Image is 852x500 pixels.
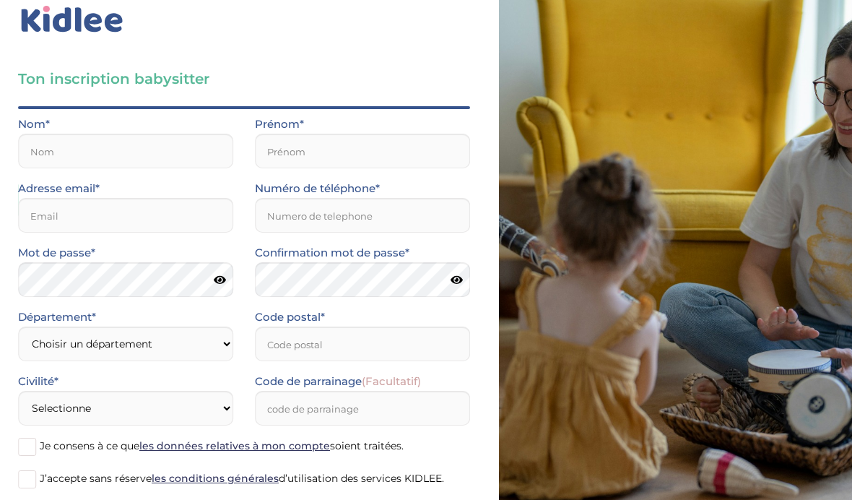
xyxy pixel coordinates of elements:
span: J’accepte sans réserve d’utilisation des services KIDLEE. [40,472,444,485]
span: (Facultatif) [362,374,421,388]
a: les données relatives à mon compte [139,439,330,452]
input: Prénom [255,134,470,168]
label: Code de parrainage [255,372,421,391]
h3: Ton inscription babysitter [18,69,470,89]
input: code de parrainage [255,391,470,426]
label: Adresse email* [18,179,100,198]
label: Prénom* [255,115,304,134]
label: Confirmation mot de passe* [255,243,409,262]
label: Code postal* [255,308,325,327]
label: Civilité* [18,372,58,391]
a: les conditions générales [152,472,279,485]
img: logo_kidlee_bleu [18,3,126,36]
label: Numéro de téléphone* [255,179,380,198]
label: Département* [18,308,96,327]
input: Email [18,198,233,233]
input: Numero de telephone [255,198,470,233]
input: Nom [18,134,233,168]
span: Je consens à ce que soient traitées. [40,439,404,452]
label: Mot de passe* [18,243,95,262]
input: Code postal [255,327,470,361]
